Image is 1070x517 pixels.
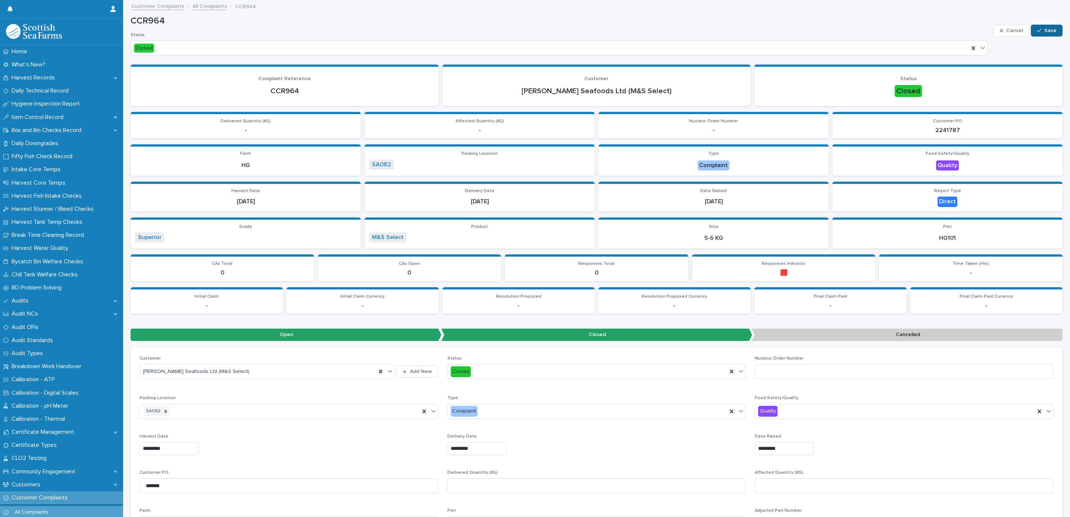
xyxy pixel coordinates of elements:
[9,350,49,357] p: Audit Types
[135,302,278,309] p: -
[1031,25,1063,37] button: Save
[689,119,738,123] span: Nucleus Order Number
[135,198,356,205] p: [DATE]
[144,406,162,416] div: SA082
[239,225,252,229] span: Grade
[447,434,477,439] span: Delivery Date
[895,85,922,97] div: Closed
[140,396,176,400] span: Packing Location
[258,76,311,81] span: Complaint Reference
[451,366,471,377] div: Closed
[9,416,71,423] p: Calibration - Thermal
[9,297,34,304] p: Audits
[837,235,1058,242] p: HG101
[755,470,803,475] span: Affected Quantity (KG)
[759,302,902,309] p: -
[451,406,478,417] div: Complaint
[708,151,719,156] span: Type
[447,356,462,361] span: Status
[140,356,161,361] span: Customer
[322,269,497,276] p: 0
[9,363,87,370] p: Breakdown Work Handover
[131,33,145,37] span: Status
[131,1,184,10] a: Customer Complaints
[938,197,957,207] div: Direct
[758,406,778,417] div: Quality
[451,87,742,95] p: [PERSON_NAME] Seafoods Ltd (M&S Select)
[994,25,1029,37] button: Cancel
[755,434,781,439] span: Date Raised
[762,261,805,266] span: Responses Indicator
[578,261,614,266] span: Responses Total
[9,114,69,121] p: Item Control Record
[220,119,271,123] span: Delivered Quantity (KG)
[9,166,66,173] p: Intake Core Temps
[883,269,1058,276] p: -
[926,151,969,156] span: Food Safety/Quality
[140,470,169,475] span: Customer PO
[9,100,86,107] p: Hygiene Inspection Report
[960,294,1013,299] span: Final Claim Paid Currency
[447,396,458,400] span: Type
[933,119,962,123] span: Customer PO
[755,396,798,400] span: Food Safety/Quality
[603,235,824,242] p: 5-6 KG
[340,294,385,299] span: Initial Claim Currency
[9,494,74,501] p: Customer Complaints
[456,119,504,123] span: Affected Quantity (KG)
[752,329,1063,341] p: Cancelled
[134,44,154,53] div: Closed
[396,366,438,377] button: Add New
[9,402,74,410] p: Calibration - pH Meter
[9,509,54,516] p: All Complaints
[447,508,456,513] span: Pen
[291,302,434,309] p: -
[509,269,684,276] p: 0
[900,76,917,81] span: Status
[212,261,232,266] span: CAs Total
[194,294,219,299] span: Initial Claim
[143,368,250,376] span: [PERSON_NAME] Seafoods Ltd (M&S Select)
[9,376,61,383] p: Calibration - ATP
[709,225,719,229] span: Size
[9,468,81,475] p: Community Engagement
[447,302,590,309] p: -
[9,389,84,397] p: Calibration - Digital Scales
[131,329,441,341] p: Open
[9,87,75,94] p: Daily Technical Record
[9,310,44,317] p: Audit NCs
[140,508,150,513] span: Farm
[9,245,74,252] p: Harvest Water Quality
[193,1,227,10] a: All Complaints
[372,234,404,241] a: M&S Select
[1006,28,1023,33] span: Cancel
[642,294,707,299] span: Resolution Proposed Currency
[369,198,590,205] p: [DATE]
[465,189,494,193] span: Delivery Date
[952,261,989,266] span: Time Taken (Hrs)
[814,294,847,299] span: Final Claim Paid
[915,302,1058,309] p: -
[603,127,824,134] p: -
[140,434,168,439] span: Harvest Date
[603,198,824,205] p: [DATE]
[9,337,59,344] p: Audit Standards
[934,189,961,193] span: Report Type
[471,225,488,229] span: Product
[9,206,100,213] p: Harvest Stunner / Bleed Checks
[9,442,63,449] p: Certificate Types
[135,269,310,276] p: 0
[698,160,729,170] div: Complaint
[9,324,44,331] p: Audit OFIs
[9,48,33,55] p: Home
[447,470,498,475] span: Delivered Quantity (KG)
[9,271,84,278] p: Chill Tank Welfare Checks
[9,140,64,147] p: Daily Downgrades
[138,234,162,241] a: Superior
[131,16,991,26] p: CCR964
[603,302,746,309] p: -
[755,356,804,361] span: Nucleus Order Number
[697,269,871,276] p: 🟥
[9,455,53,462] p: CLO2 Testing
[235,2,256,10] p: CCR964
